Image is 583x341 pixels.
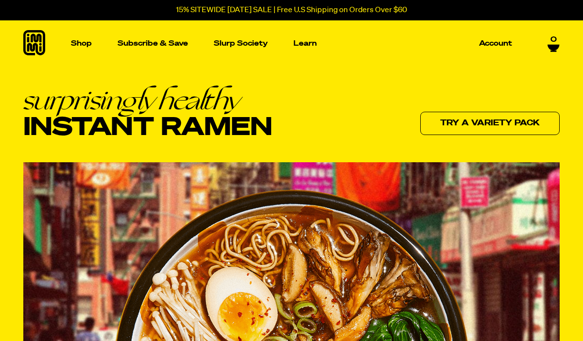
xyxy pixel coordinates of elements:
p: Slurp Society [214,40,268,47]
p: Subscribe & Save [118,40,188,47]
a: Slurp Society [210,36,272,51]
p: Shop [71,40,92,47]
a: 0 [548,35,560,52]
a: Subscribe & Save [114,36,192,51]
a: Shop [67,20,96,67]
span: 0 [550,35,557,44]
p: Account [479,40,512,47]
p: Learn [293,40,317,47]
em: surprisingly healthy [23,86,272,114]
a: Try a variety pack [420,112,560,135]
nav: Main navigation [67,20,516,67]
a: Learn [290,20,321,67]
h1: Instant Ramen [23,86,272,141]
p: 15% SITEWIDE [DATE] SALE | Free U.S Shipping on Orders Over $60 [176,6,407,15]
a: Account [475,36,516,51]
